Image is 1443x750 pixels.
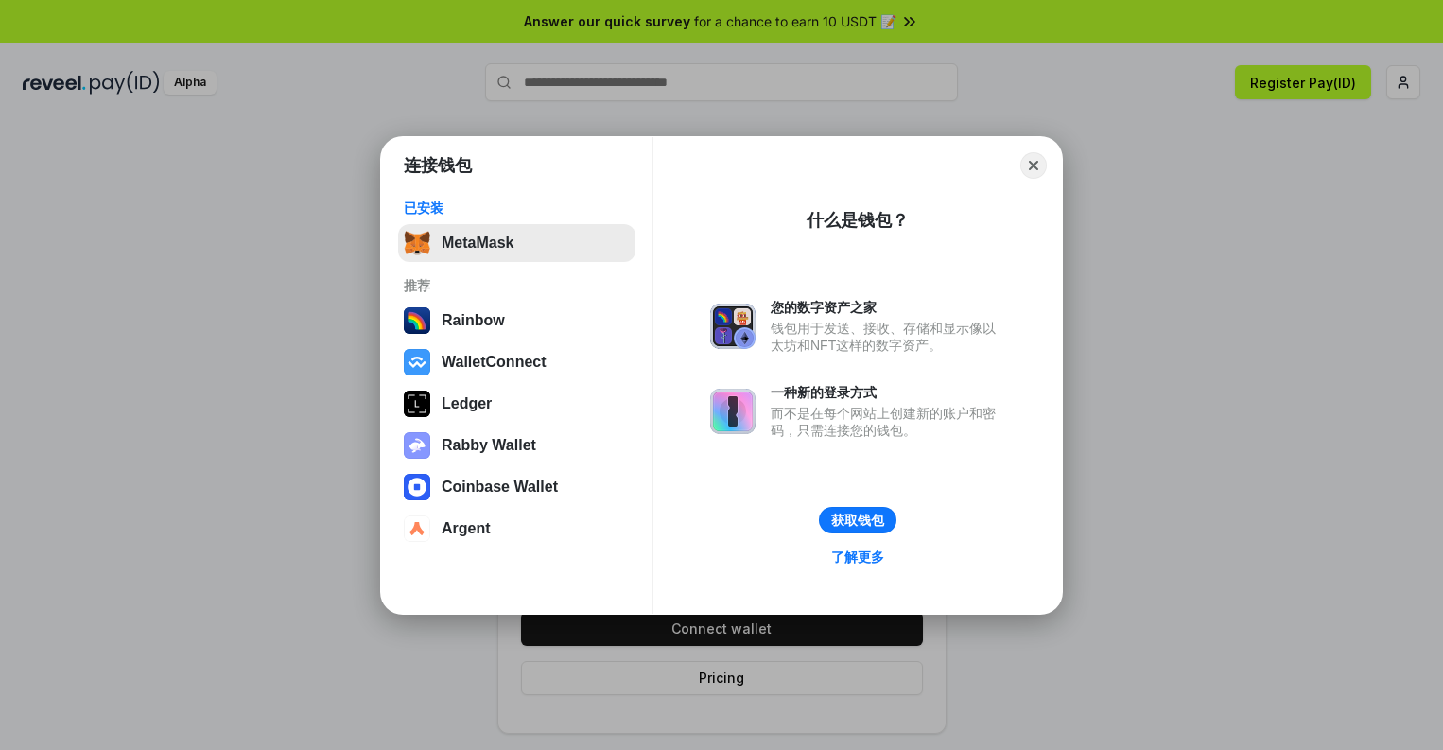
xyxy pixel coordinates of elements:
div: 您的数字资产之家 [771,299,1005,316]
button: Rabby Wallet [398,427,635,464]
div: 获取钱包 [831,512,884,529]
button: Close [1020,152,1047,179]
a: 了解更多 [820,545,895,569]
img: svg+xml,%3Csvg%20xmlns%3D%22http%3A%2F%2Fwww.w3.org%2F2000%2Fsvg%22%20width%3D%2228%22%20height%3... [404,391,430,417]
div: 钱包用于发送、接收、存储和显示像以太坊和NFT这样的数字资产。 [771,320,1005,354]
img: svg+xml,%3Csvg%20fill%3D%22none%22%20height%3D%2233%22%20viewBox%3D%220%200%2035%2033%22%20width%... [404,230,430,256]
button: Rainbow [398,302,635,340]
button: WalletConnect [398,343,635,381]
img: svg+xml,%3Csvg%20width%3D%2228%22%20height%3D%2228%22%20viewBox%3D%220%200%2028%2028%22%20fill%3D... [404,474,430,500]
button: MetaMask [398,224,635,262]
div: MetaMask [442,235,513,252]
div: Rainbow [442,312,505,329]
div: WalletConnect [442,354,547,371]
h1: 连接钱包 [404,154,472,177]
div: 了解更多 [831,549,884,566]
div: 已安装 [404,200,630,217]
div: 什么是钱包？ [807,209,909,232]
div: Rabby Wallet [442,437,536,454]
img: svg+xml,%3Csvg%20xmlns%3D%22http%3A%2F%2Fwww.w3.org%2F2000%2Fsvg%22%20fill%3D%22none%22%20viewBox... [710,304,756,349]
img: svg+xml,%3Csvg%20width%3D%2228%22%20height%3D%2228%22%20viewBox%3D%220%200%2028%2028%22%20fill%3D... [404,515,430,542]
img: svg+xml,%3Csvg%20width%3D%22120%22%20height%3D%22120%22%20viewBox%3D%220%200%20120%20120%22%20fil... [404,307,430,334]
button: Ledger [398,385,635,423]
div: 一种新的登录方式 [771,384,1005,401]
img: svg+xml,%3Csvg%20xmlns%3D%22http%3A%2F%2Fwww.w3.org%2F2000%2Fsvg%22%20fill%3D%22none%22%20viewBox... [404,432,430,459]
button: 获取钱包 [819,507,896,533]
img: svg+xml,%3Csvg%20width%3D%2228%22%20height%3D%2228%22%20viewBox%3D%220%200%2028%2028%22%20fill%3D... [404,349,430,375]
div: Coinbase Wallet [442,479,558,496]
img: svg+xml,%3Csvg%20xmlns%3D%22http%3A%2F%2Fwww.w3.org%2F2000%2Fsvg%22%20fill%3D%22none%22%20viewBox... [710,389,756,434]
button: Coinbase Wallet [398,468,635,506]
div: Argent [442,520,491,537]
button: Argent [398,510,635,548]
div: 推荐 [404,277,630,294]
div: Ledger [442,395,492,412]
div: 而不是在每个网站上创建新的账户和密码，只需连接您的钱包。 [771,405,1005,439]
